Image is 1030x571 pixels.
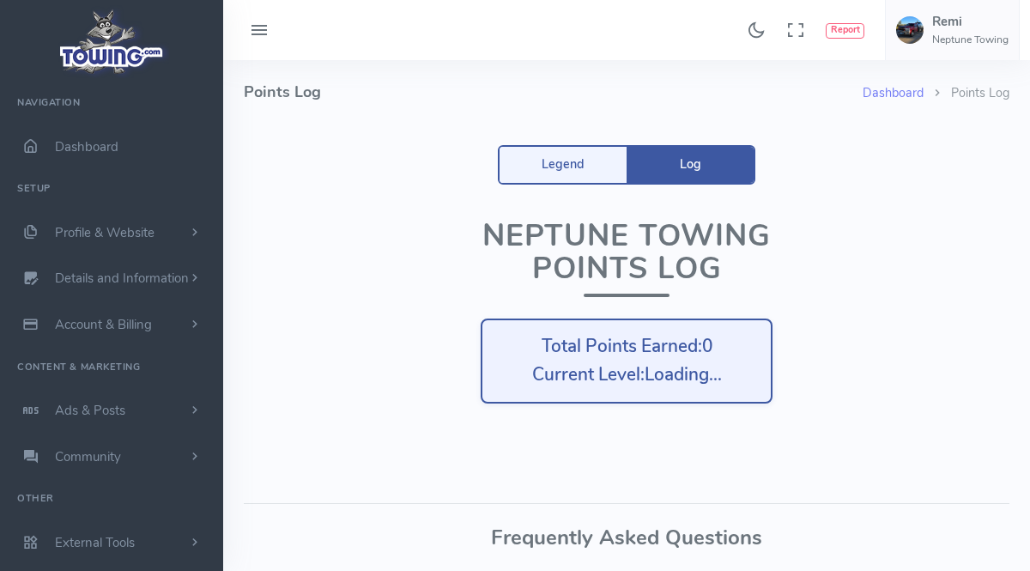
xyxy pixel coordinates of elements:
[627,147,754,183] a: Log
[896,16,924,44] img: user-image
[244,526,1009,549] h3: Frequently Asked Questions
[702,334,712,358] span: 0
[55,448,121,465] span: Community
[55,270,189,288] span: Details and Information
[55,402,125,419] span: Ads & Posts
[500,147,627,183] a: Legend
[261,219,992,297] h1: Neptune Towing Points Log
[932,34,1009,46] h6: Neptune Towing
[932,15,1009,28] h5: Remi
[54,5,170,78] img: logo
[645,362,722,386] span: Loading...
[55,224,154,241] span: Profile & Website
[863,84,924,101] a: Dashboard
[244,60,863,125] h4: Points Log
[55,316,152,333] span: Account & Billing
[924,84,1009,103] li: Points Log
[826,23,864,39] button: Report
[55,138,118,155] span: Dashboard
[55,534,135,551] span: External Tools
[481,319,772,404] div: Total Points Earned: Current Level:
